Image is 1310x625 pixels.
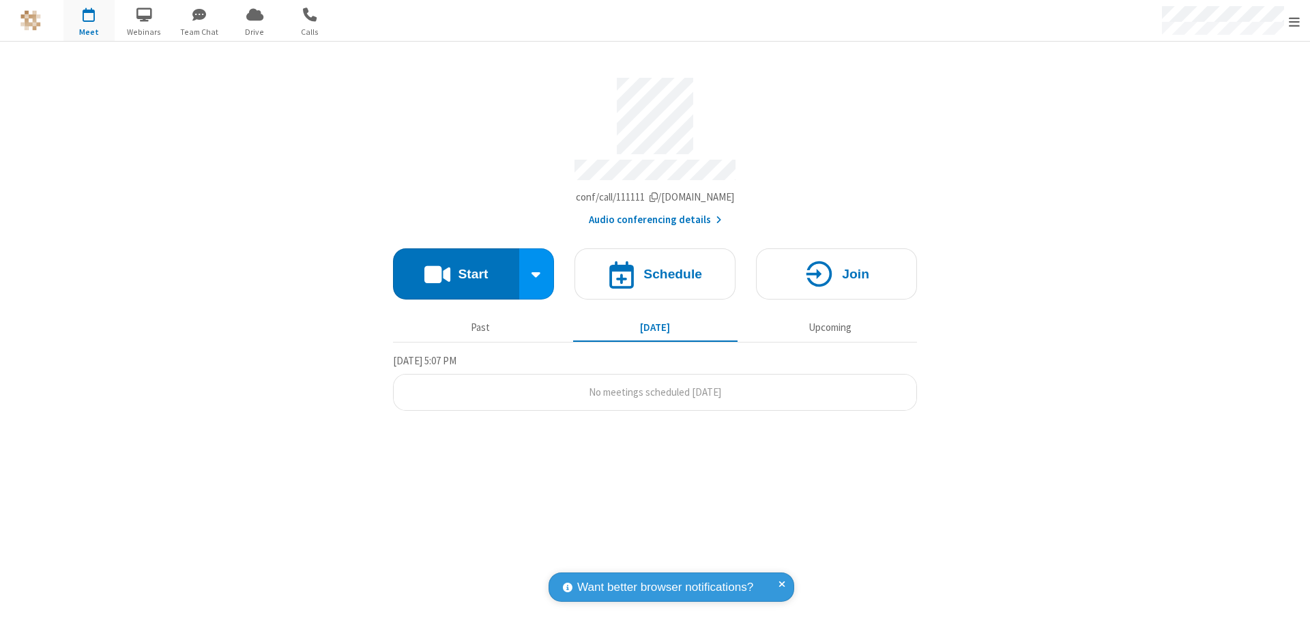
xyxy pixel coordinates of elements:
[756,248,917,300] button: Join
[577,579,753,596] span: Want better browser notifications?
[229,26,280,38] span: Drive
[458,267,488,280] h4: Start
[119,26,170,38] span: Webinars
[393,68,917,228] section: Account details
[393,353,917,411] section: Today's Meetings
[573,315,738,340] button: [DATE]
[643,267,702,280] h4: Schedule
[842,267,869,280] h4: Join
[576,190,735,203] span: Copy my meeting room link
[393,354,456,367] span: [DATE] 5:07 PM
[748,315,912,340] button: Upcoming
[63,26,115,38] span: Meet
[398,315,563,340] button: Past
[174,26,225,38] span: Team Chat
[519,248,555,300] div: Start conference options
[285,26,336,38] span: Calls
[589,212,722,228] button: Audio conferencing details
[393,248,519,300] button: Start
[574,248,736,300] button: Schedule
[589,386,721,398] span: No meetings scheduled [DATE]
[576,190,735,205] button: Copy my meeting room linkCopy my meeting room link
[20,10,41,31] img: QA Selenium DO NOT DELETE OR CHANGE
